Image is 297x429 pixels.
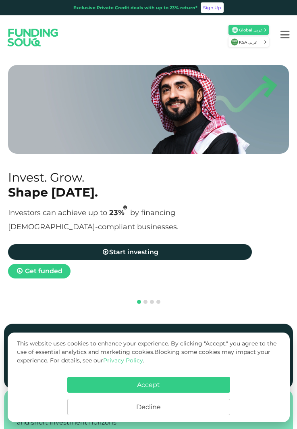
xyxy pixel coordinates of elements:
[123,205,127,210] i: 23% IRR (expected) ~ 15% Net yield (expected)
[8,208,107,217] span: Investors can achieve up to
[142,299,149,305] button: navigation
[109,248,158,256] span: Start investing
[149,299,155,305] button: navigation
[17,339,280,365] p: This website uses cookies to enhance your experience. By clicking "Accept," you agree to the use ...
[67,377,230,393] button: Accept
[239,39,264,45] span: KSA عربي
[8,185,252,200] div: Shape [DATE].
[155,299,162,305] button: navigation
[17,348,270,364] span: Blocking some cookies may impact your experience.
[232,27,238,33] img: SA Flag
[201,2,224,13] a: Sign Up
[273,19,297,51] button: Menu
[231,38,238,46] img: SA Flag
[73,4,197,11] div: Exclusive Private Credit deals with up to 23% return*
[8,170,252,185] div: Invest. Grow.
[67,399,230,415] button: Decline
[136,299,142,305] button: navigation
[1,21,65,54] img: Logo
[8,65,289,154] img: header-bg
[8,244,252,260] a: Start investing
[109,208,130,217] span: 23%
[50,357,144,364] span: For details, see our .
[8,264,71,278] a: Get funded
[239,27,264,33] span: Global عربي
[103,357,143,364] a: Privacy Policy
[17,418,280,427] div: and short investment horizons
[25,267,62,275] span: Get funded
